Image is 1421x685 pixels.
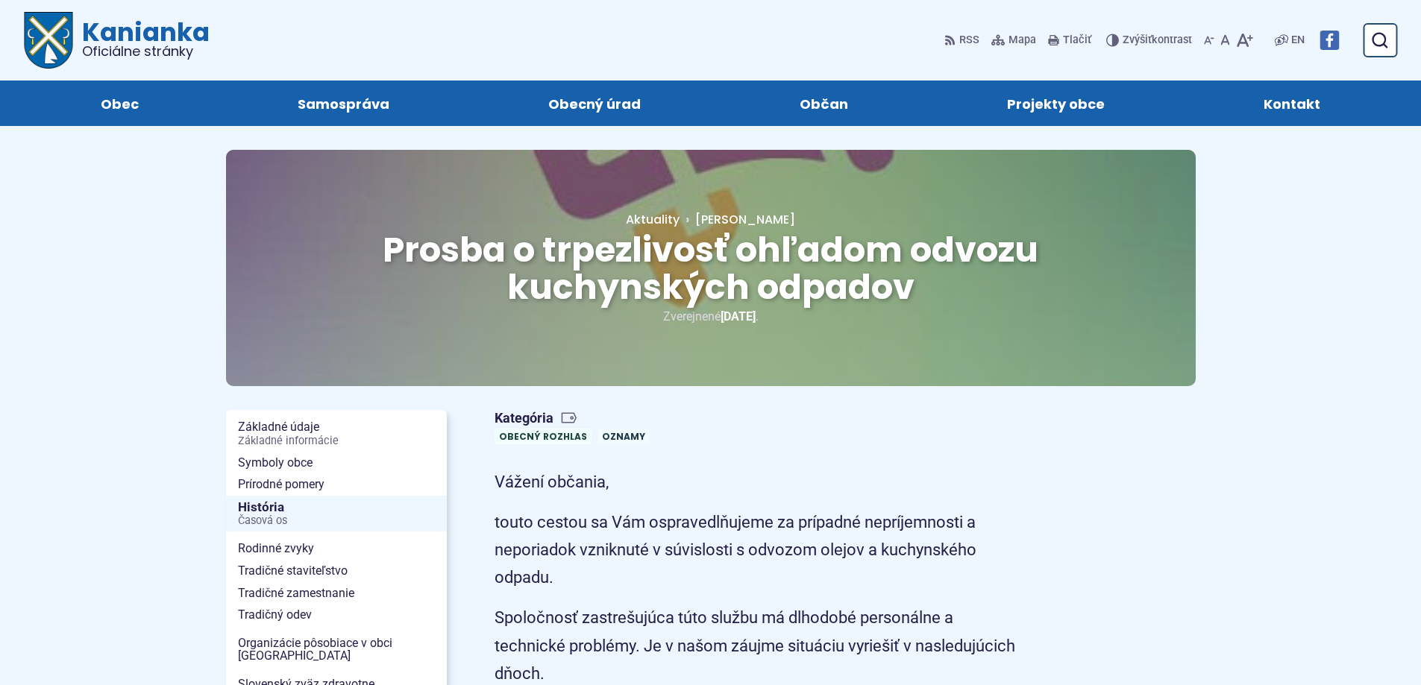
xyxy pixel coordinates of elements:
[238,582,435,604] span: Tradičné zamestnanie
[238,632,435,667] span: Organizácie pôsobiace v obci [GEOGRAPHIC_DATA]
[1106,25,1195,56] button: Zvýšiťkontrast
[226,560,447,582] a: Tradičné staviteľstvo
[1201,25,1217,56] button: Zmenšiť veľkosť písma
[238,560,435,582] span: Tradičné staviteľstvo
[1264,81,1320,126] span: Kontakt
[101,81,139,126] span: Obec
[238,452,435,474] span: Symboly obce
[1217,25,1233,56] button: Nastaviť pôvodnú veľkosť písma
[626,211,680,228] a: Aktuality
[1233,25,1256,56] button: Zväčšiť veľkosť písma
[226,537,447,560] a: Rodinné zvyky
[226,416,447,451] a: Základné údajeZákladné informácie
[238,435,435,447] span: Základné informácie
[800,81,848,126] span: Občan
[226,452,447,474] a: Symboly obce
[238,515,435,527] span: Časová os
[1123,34,1192,47] span: kontrast
[988,25,1039,56] a: Mapa
[226,632,447,667] a: Organizácie pôsobiace v obci [GEOGRAPHIC_DATA]
[1123,34,1152,46] span: Zvýšiť
[36,81,203,126] a: Obec
[274,306,1148,326] p: Zverejnené .
[24,12,73,69] img: Prejsť na domovskú stránku
[483,81,705,126] a: Obecný úrad
[233,81,454,126] a: Samospráva
[1007,81,1105,126] span: Projekty obce
[959,31,979,49] span: RSS
[226,496,447,532] a: HistóriaČasová os
[1063,34,1091,47] span: Tlačiť
[238,473,435,496] span: Prírodné pomery
[495,508,1024,592] p: touto cestou sa Vám ospravedlňujeme za prípadné nepríjemnosti a neporiadok vzniknuté v súvislosti...
[226,473,447,496] a: Prírodné pomery
[73,19,210,58] span: Kanianka
[238,496,435,532] span: História
[680,211,795,228] a: [PERSON_NAME]
[1008,31,1036,49] span: Mapa
[548,81,641,126] span: Obecný úrad
[226,604,447,626] a: Tradičný odev
[695,211,795,228] span: [PERSON_NAME]
[238,416,435,451] span: Základné údaje
[495,429,592,444] a: Obecný rozhlas
[1320,31,1339,50] img: Prejsť na Facebook stránku
[1045,25,1094,56] button: Tlačiť
[383,226,1038,312] span: Prosba o trpezlivosť ohľadom odvozu kuchynských odpadov
[495,468,1024,496] p: Vážení občania,
[238,604,435,626] span: Tradičný odev
[944,25,982,56] a: RSS
[82,45,210,58] span: Oficiálne stránky
[943,81,1170,126] a: Projekty obce
[597,429,650,444] a: Oznamy
[735,81,913,126] a: Občan
[1291,31,1305,49] span: EN
[298,81,389,126] span: Samospráva
[238,537,435,560] span: Rodinné zvyky
[1199,81,1385,126] a: Kontakt
[1288,31,1308,49] a: EN
[226,582,447,604] a: Tradičné zamestnanie
[495,410,656,427] span: Kategória
[24,12,210,69] a: Logo Kanianka, prejsť na domovskú stránku.
[721,309,756,323] span: [DATE]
